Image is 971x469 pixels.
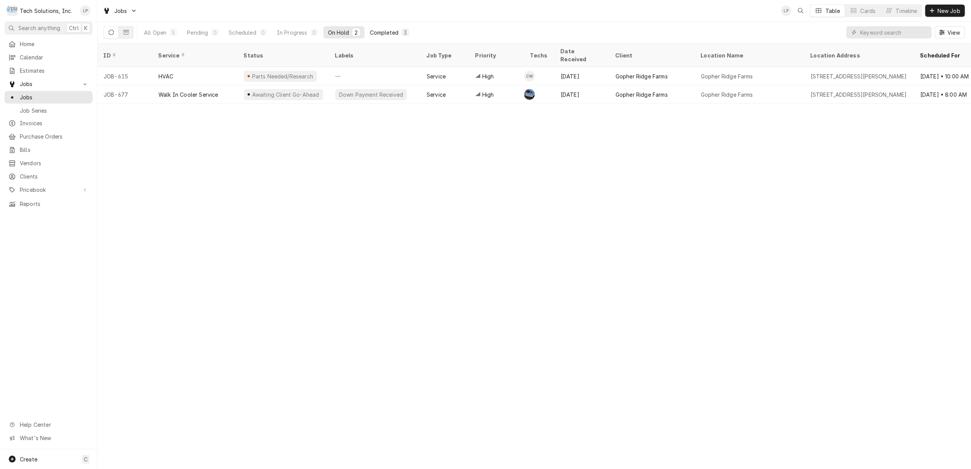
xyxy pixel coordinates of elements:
[20,456,37,463] span: Create
[98,85,152,104] div: JOB-677
[20,434,88,442] span: What's New
[427,72,446,80] div: Service
[5,51,93,64] a: Calendar
[701,91,753,99] div: Gopher Ridge Farms
[475,51,517,59] div: Priority
[251,72,314,80] div: Parts Needed/Research
[229,29,256,37] div: Scheduled
[482,72,494,80] span: High
[338,91,404,99] div: Down Payment Received
[187,29,208,37] div: Pending
[427,51,463,59] div: Job Type
[158,72,174,80] div: HVAC
[5,418,93,431] a: Go to Help Center
[114,7,127,15] span: Jobs
[20,186,77,194] span: Pricebook
[20,146,89,154] span: Bills
[20,80,77,88] span: Jobs
[158,51,230,59] div: Service
[84,24,88,32] span: K
[811,51,907,59] div: Location Address
[5,38,93,50] a: Home
[335,51,414,59] div: Labels
[5,130,93,143] a: Purchase Orders
[701,72,753,80] div: Gopher Ridge Farms
[7,5,18,16] div: T
[251,91,320,99] div: Awaiting Client Go-Ahead
[5,432,93,444] a: Go to What's New
[104,51,145,59] div: ID
[20,40,89,48] span: Home
[261,29,266,37] div: 0
[20,67,89,75] span: Estimates
[5,157,93,169] a: Vendors
[20,53,89,61] span: Calendar
[403,29,408,37] div: 3
[80,5,91,16] div: LP
[530,51,549,59] div: Techs
[84,455,88,463] span: C
[5,183,93,196] a: Go to Pricebook
[20,119,89,127] span: Invoices
[370,29,398,37] div: Completed
[524,89,535,100] div: Joe Paschal's Avatar
[5,170,93,183] a: Clients
[312,29,317,37] div: 0
[5,104,93,117] a: Job Series
[244,51,322,59] div: Status
[20,93,89,101] span: Jobs
[896,7,917,15] div: Timeline
[555,85,609,104] div: [DATE]
[213,29,217,37] div: 0
[861,7,876,15] div: Cards
[5,198,93,210] a: Reports
[20,107,89,115] span: Job Series
[5,117,93,129] a: Invoices
[946,29,961,37] span: View
[329,67,421,85] div: —
[20,172,89,180] span: Clients
[825,7,840,15] div: Table
[935,26,965,38] button: View
[811,72,907,80] div: [STREET_ADDRESS][PERSON_NAME]
[80,5,91,16] div: Lisa Paschal's Avatar
[144,29,166,37] div: All Open
[5,144,93,156] a: Bills
[69,24,79,32] span: Ctrl
[354,29,358,37] div: 2
[936,7,962,15] span: New Job
[524,71,535,81] div: CW
[100,5,140,17] a: Go to Jobs
[20,159,89,167] span: Vendors
[7,5,18,16] div: Tech Solutions, Inc.'s Avatar
[555,67,609,85] div: [DATE]
[860,26,928,38] input: Keyword search
[795,5,807,17] button: Open search
[616,91,668,99] div: Gopher Ridge Farms
[277,29,307,37] div: In Progress
[5,91,93,104] a: Jobs
[482,91,494,99] span: High
[20,7,72,15] div: Tech Solutions, Inc.
[5,64,93,77] a: Estimates
[925,5,965,17] button: New Job
[524,89,535,100] div: JP
[5,21,93,35] button: Search anythingCtrlK
[561,47,602,63] div: Date Received
[328,29,349,37] div: On Hold
[811,91,907,99] div: [STREET_ADDRESS][PERSON_NAME]
[20,421,88,429] span: Help Center
[20,132,89,140] span: Purchase Orders
[701,51,797,59] div: Location Name
[98,67,152,85] div: JOB-615
[20,200,89,208] span: Reports
[781,5,792,16] div: Lisa Paschal's Avatar
[5,78,93,90] a: Go to Jobs
[158,91,218,99] div: Walk In Cooler Service
[616,72,668,80] div: Gopher Ridge Farms
[427,91,446,99] div: Service
[524,71,535,81] div: Coleton Wallace's Avatar
[781,5,792,16] div: LP
[18,24,60,32] span: Search anything
[171,29,176,37] div: 5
